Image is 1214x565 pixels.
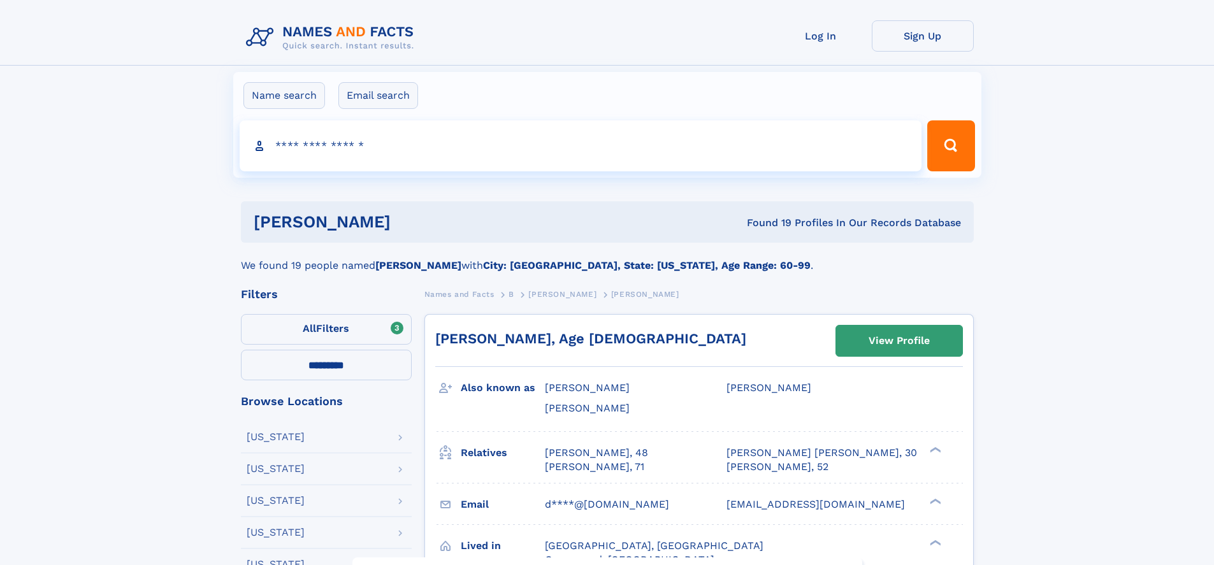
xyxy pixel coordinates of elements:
[545,402,630,414] span: [PERSON_NAME]
[461,535,545,557] h3: Lived in
[240,120,922,171] input: search input
[927,497,942,505] div: ❯
[927,120,974,171] button: Search Button
[545,540,763,552] span: [GEOGRAPHIC_DATA], [GEOGRAPHIC_DATA]
[241,289,412,300] div: Filters
[254,214,569,230] h1: [PERSON_NAME]
[509,290,514,299] span: B
[241,314,412,345] label: Filters
[836,325,962,356] a: View Profile
[241,396,412,407] div: Browse Locations
[869,326,930,355] div: View Profile
[726,498,905,510] span: [EMAIL_ADDRESS][DOMAIN_NAME]
[726,382,811,394] span: [PERSON_NAME]
[461,442,545,464] h3: Relatives
[611,290,679,299] span: [PERSON_NAME]
[726,460,828,474] a: [PERSON_NAME], 52
[247,527,305,538] div: [US_STATE]
[545,382,630,394] span: [PERSON_NAME]
[241,20,424,55] img: Logo Names and Facts
[247,464,305,474] div: [US_STATE]
[435,331,746,347] a: [PERSON_NAME], Age [DEMOGRAPHIC_DATA]
[247,432,305,442] div: [US_STATE]
[243,82,325,109] label: Name search
[461,377,545,399] h3: Also known as
[528,290,596,299] span: [PERSON_NAME]
[770,20,872,52] a: Log In
[927,538,942,547] div: ❯
[424,286,495,302] a: Names and Facts
[303,322,316,334] span: All
[545,446,648,460] a: [PERSON_NAME], 48
[461,494,545,515] h3: Email
[338,82,418,109] label: Email search
[241,243,974,273] div: We found 19 people named with .
[375,259,461,271] b: [PERSON_NAME]
[528,286,596,302] a: [PERSON_NAME]
[568,216,961,230] div: Found 19 Profiles In Our Records Database
[726,446,917,460] a: [PERSON_NAME] [PERSON_NAME], 30
[927,445,942,454] div: ❯
[247,496,305,506] div: [US_STATE]
[509,286,514,302] a: B
[483,259,811,271] b: City: [GEOGRAPHIC_DATA], State: [US_STATE], Age Range: 60-99
[545,460,644,474] a: [PERSON_NAME], 71
[872,20,974,52] a: Sign Up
